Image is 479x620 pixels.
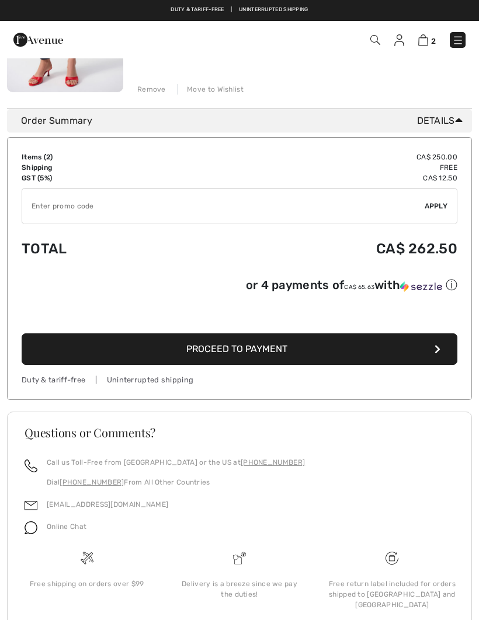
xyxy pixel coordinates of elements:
[452,34,464,46] img: Menu
[241,458,305,466] a: [PHONE_NUMBER]
[25,499,37,512] img: email
[20,579,154,589] div: Free shipping on orders over $99
[81,552,93,565] img: Free shipping on orders over $99
[47,457,305,468] p: Call us Toll-Free from [GEOGRAPHIC_DATA] or the US at
[425,201,448,211] span: Apply
[172,579,306,600] div: Delivery is a breeze since we pay the duties!
[186,343,287,354] span: Proceed to Payment
[25,427,454,438] h3: Questions or Comments?
[394,34,404,46] img: My Info
[233,552,246,565] img: Delivery is a breeze since we pay the duties!
[431,37,436,46] span: 2
[137,84,166,95] div: Remove
[344,284,374,291] span: CA$ 65.63
[47,523,86,531] span: Online Chat
[417,114,467,128] span: Details
[22,333,457,365] button: Proceed to Payment
[22,189,425,224] input: Promo code
[325,579,459,610] div: Free return label included for orders shipped to [GEOGRAPHIC_DATA] and [GEOGRAPHIC_DATA]
[13,33,63,44] a: 1ère Avenue
[22,173,178,183] td: GST (5%)
[22,152,178,162] td: Items ( )
[418,34,428,46] img: Shopping Bag
[178,162,457,173] td: Free
[177,84,244,95] div: Move to Wishlist
[22,162,178,173] td: Shipping
[13,28,63,51] img: 1ère Avenue
[178,229,457,269] td: CA$ 262.50
[246,277,457,293] div: or 4 payments of with
[25,521,37,534] img: chat
[47,500,168,508] a: [EMAIL_ADDRESS][DOMAIN_NAME]
[22,277,457,297] div: or 4 payments ofCA$ 65.63withSezzle Click to learn more about Sezzle
[22,229,178,269] td: Total
[400,281,442,292] img: Sezzle
[25,459,37,472] img: call
[171,6,308,12] a: Duty & tariff-free | Uninterrupted shipping
[21,114,467,128] div: Order Summary
[370,35,380,45] img: Search
[418,33,436,47] a: 2
[178,152,457,162] td: CA$ 250.00
[386,552,398,565] img: Free shipping on orders over $99
[46,153,50,161] span: 2
[47,477,305,487] p: Dial From All Other Countries
[60,478,124,486] a: [PHONE_NUMBER]
[22,374,457,385] div: Duty & tariff-free | Uninterrupted shipping
[178,173,457,183] td: CA$ 12.50
[22,297,457,329] iframe: PayPal-paypal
